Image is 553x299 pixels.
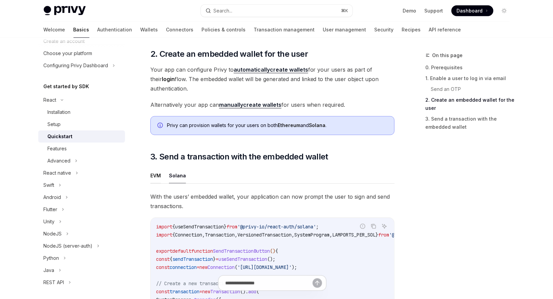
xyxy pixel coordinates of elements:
div: Installation [48,108,71,116]
span: (); [267,256,275,262]
span: = [197,264,199,270]
span: ⌘ K [341,8,348,14]
button: Search...⌘K [201,5,353,17]
span: from [227,224,237,230]
span: useSendTransaction [175,224,224,230]
span: '@privy-io/react-auth/solana' [237,224,316,230]
span: () [270,248,275,254]
a: Connectors [166,22,194,38]
span: { [172,232,175,238]
button: Copy the contents from the code block [369,222,378,231]
div: Unity [44,218,55,226]
strong: login [162,76,175,82]
a: Quickstart [38,130,125,143]
span: LAMPORTS_PER_SOL [332,232,376,238]
span: useSendTransaction [218,256,267,262]
span: } [213,256,216,262]
a: API reference [429,22,461,38]
a: Choose your platform [38,47,125,59]
span: } [224,224,227,230]
div: Java [44,266,55,274]
span: import [156,232,172,238]
strong: manually [219,101,243,108]
a: manuallycreate wallets [219,101,281,108]
span: , [202,232,205,238]
a: Features [38,143,125,155]
span: { [275,248,278,254]
span: Connection [175,232,202,238]
a: Installation [38,106,125,118]
span: 2. Create an embedded wallet for the user [150,49,308,59]
span: ; [316,224,319,230]
span: Alternatively your app can for users when required. [150,100,395,109]
span: sendTransaction [172,256,213,262]
a: 1. Enable a user to log in via email [426,73,515,84]
span: VersionedTransaction [237,232,292,238]
a: Support [425,7,443,14]
span: const [156,256,170,262]
h5: Get started by SDK [44,82,89,91]
span: Your app can configure Privy to for your users as part of their flow. The embedded wallet will be... [150,65,395,93]
span: function [191,248,213,254]
span: import [156,224,172,230]
a: Dashboard [451,5,493,16]
span: , [235,232,237,238]
img: light logo [44,6,86,16]
div: Flutter [44,205,58,214]
button: Report incorrect code [358,222,367,231]
span: ( [235,264,237,270]
button: Ask AI [380,222,389,231]
span: { [172,224,175,230]
a: Recipes [402,22,421,38]
span: On this page [432,51,463,59]
div: Android [44,193,61,201]
a: Basics [73,22,89,38]
span: default [172,248,191,254]
button: Solana [169,168,186,183]
span: SendTransactionButton [213,248,270,254]
a: Security [375,22,394,38]
span: const [156,264,170,270]
div: Configuring Privy Dashboard [44,61,108,70]
a: Wallets [141,22,158,38]
div: Setup [48,120,61,128]
div: Quickstart [48,132,73,141]
span: = [216,256,218,262]
div: Features [48,145,67,153]
svg: Info [157,123,164,129]
a: Setup [38,118,125,130]
a: automaticallycreate wallets [234,66,308,73]
button: Toggle dark mode [499,5,510,16]
strong: automatically [234,66,270,73]
a: Policies & controls [202,22,246,38]
div: Advanced [48,157,71,165]
a: 2. Create an embedded wallet for the user [426,95,515,114]
span: new [199,264,208,270]
span: { [170,256,172,262]
span: from [378,232,389,238]
a: Send an OTP [431,84,515,95]
button: Send message [313,278,322,288]
div: React [44,96,57,104]
span: } [376,232,378,238]
strong: Solana [309,122,326,128]
a: User management [323,22,366,38]
div: NodeJS [44,230,62,238]
div: REST API [44,278,64,286]
span: Connection [208,264,235,270]
span: ); [292,264,297,270]
button: EVM [150,168,161,183]
span: '@solana/web3.js' [389,232,435,238]
strong: Ethereum [278,122,300,128]
span: , [329,232,332,238]
div: NodeJS (server-auth) [44,242,93,250]
span: Transaction [205,232,235,238]
span: 3. Send a transaction with the embedded wallet [150,151,328,162]
div: Python [44,254,59,262]
span: , [292,232,294,238]
div: Search... [214,7,233,15]
a: Transaction management [254,22,315,38]
a: Demo [403,7,417,14]
div: Privy can provision wallets for your users on both and . [167,122,387,129]
a: 3. Send a transaction with the embedded wallet [426,114,515,132]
